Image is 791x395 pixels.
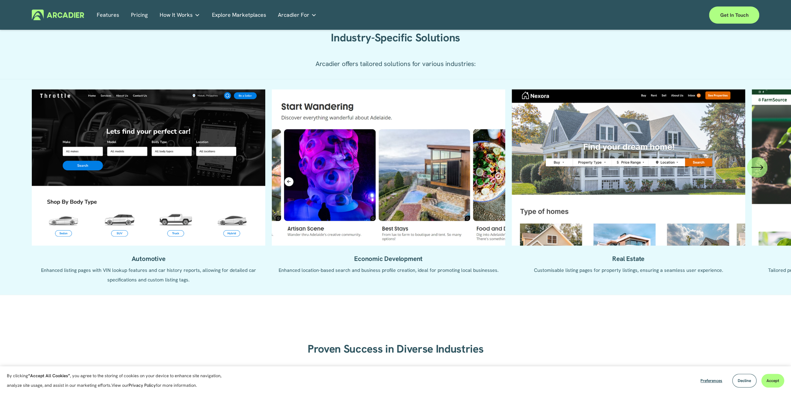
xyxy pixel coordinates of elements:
a: folder dropdown [278,10,317,20]
a: Get in touch [709,6,759,24]
button: Decline [732,374,756,387]
span: How It Works [160,10,193,20]
a: Privacy Policy [129,382,156,388]
span: Decline [738,378,751,383]
span: Arcadier offers tailored solutions for various industries: [316,60,476,68]
h2: Industry-Specific Solutions [300,31,492,45]
span: Arcadier For [278,10,309,20]
strong: “Accept All Cookies” [28,373,70,379]
span: Preferences [700,378,722,383]
iframe: Chat Widget [757,362,791,395]
a: Explore Marketplaces [212,10,266,20]
img: Arcadier [32,10,84,20]
p: By clicking , you agree to the storing of cookies on your device to enhance site navigation, anal... [7,371,229,390]
strong: Proven Success in Diverse Industries [308,342,483,356]
a: Pricing [131,10,148,20]
a: folder dropdown [160,10,200,20]
a: Features [97,10,119,20]
button: Preferences [695,374,727,387]
button: Next [747,157,767,177]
